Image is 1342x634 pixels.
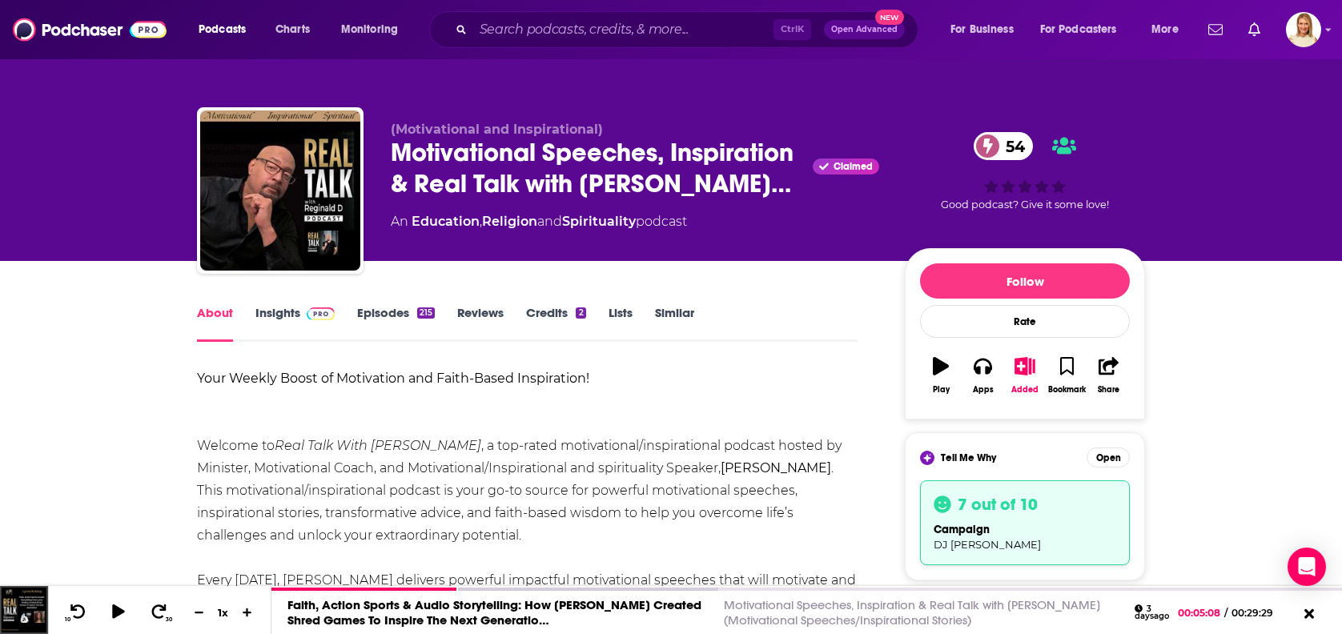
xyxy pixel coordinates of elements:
[65,616,70,623] span: 10
[1286,12,1321,47] button: Show profile menu
[933,385,950,395] div: Play
[1030,17,1140,42] button: open menu
[724,597,1100,628] a: Motivational Speeches, Inspiration & Real Talk with [PERSON_NAME] (Motivational Speeches/Inspirat...
[275,438,481,453] em: Real Talk With [PERSON_NAME]
[357,305,435,342] a: Episodes215
[1004,347,1046,404] button: Added
[265,17,319,42] a: Charts
[934,523,990,536] span: campaign
[287,597,701,628] a: Faith, Action Sports & Audio Storytelling: How [PERSON_NAME] Created Shred Games To Inspire The N...
[199,18,246,41] span: Podcasts
[197,371,589,386] b: Your Weekly Boost of Motivation and Faith-Based Inspiration!
[962,347,1003,404] button: Apps
[341,18,398,41] span: Monitoring
[1140,17,1199,42] button: open menu
[1224,607,1227,619] span: /
[187,17,267,42] button: open menu
[1048,385,1086,395] div: Bookmark
[562,214,636,229] a: Spirituality
[1135,604,1169,621] div: 3 days ago
[941,451,996,464] span: Tell Me Why
[275,18,310,41] span: Charts
[307,307,335,320] img: Podchaser Pro
[537,214,562,229] span: and
[444,11,934,48] div: Search podcasts, credits, & more...
[210,606,237,619] div: 1 x
[1087,447,1130,467] button: Open
[875,10,904,25] span: New
[391,212,687,231] div: An podcast
[1088,347,1130,404] button: Share
[905,122,1145,221] div: 54Good podcast? Give it some love!
[62,603,92,623] button: 10
[1151,18,1179,41] span: More
[1011,385,1039,395] div: Added
[145,603,175,623] button: 30
[939,17,1034,42] button: open menu
[200,110,360,271] img: Motivational Speeches, Inspiration & Real Talk with Reginald D (Motivational Speeches/Inspiration...
[391,122,603,137] span: (Motivational and Inspirational)
[831,26,898,34] span: Open Advanced
[773,19,811,40] span: Ctrl K
[473,17,773,42] input: Search podcasts, credits, & more...
[576,307,585,319] div: 2
[1227,607,1289,619] span: 00:29:29
[609,305,633,342] a: Lists
[1046,347,1087,404] button: Bookmark
[1202,16,1229,43] a: Show notifications dropdown
[457,305,504,342] a: Reviews
[480,214,482,229] span: ,
[990,132,1033,160] span: 54
[197,305,233,342] a: About
[655,305,694,342] a: Similar
[1286,12,1321,47] img: User Profile
[974,132,1033,160] a: 54
[255,305,335,342] a: InsightsPodchaser Pro
[1286,12,1321,47] span: Logged in as leannebush
[13,14,167,45] img: Podchaser - Follow, Share and Rate Podcasts
[920,305,1130,338] div: Rate
[958,494,1038,515] h3: 7 out of 10
[834,163,873,171] span: Claimed
[166,616,172,623] span: 30
[1178,607,1224,619] span: 00:05:08
[920,347,962,404] button: Play
[941,199,1109,211] span: Good podcast? Give it some love!
[1098,385,1119,395] div: Share
[412,214,480,229] a: Education
[920,263,1130,299] button: Follow
[1242,16,1267,43] a: Show notifications dropdown
[824,20,905,39] button: Open AdvancedNew
[922,453,932,463] img: tell me why sparkle
[526,305,585,342] a: Credits2
[330,17,419,42] button: open menu
[973,385,994,395] div: Apps
[721,460,831,475] b: [PERSON_NAME]
[934,538,1041,551] span: DJ [PERSON_NAME]
[950,18,1014,41] span: For Business
[1040,18,1117,41] span: For Podcasters
[482,214,537,229] a: Religion
[417,307,435,319] div: 215
[1288,548,1326,586] div: Open Intercom Messenger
